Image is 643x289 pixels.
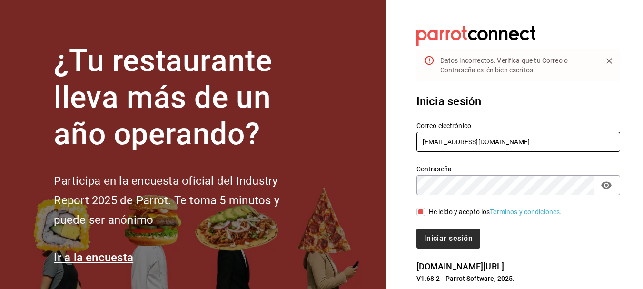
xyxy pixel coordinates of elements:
h3: Inicia sesión [416,93,620,110]
h2: Participa en la encuesta oficial del Industry Report 2025 de Parrot. Te toma 5 minutos y puede se... [54,171,311,229]
a: Términos y condiciones. [490,208,562,216]
label: Correo electrónico [416,122,620,129]
div: Datos incorrectos. Verifica que tu Correo o Contraseña estén bien escritos. [440,52,594,79]
button: passwordField [598,177,614,193]
a: Ir a la encuesta [54,251,133,264]
label: Contraseña [416,166,620,172]
a: [DOMAIN_NAME][URL] [416,261,504,271]
p: V1.68.2 - Parrot Software, 2025. [416,274,620,283]
input: Ingresa tu correo electrónico [416,132,620,152]
button: Iniciar sesión [416,229,480,249]
div: He leído y acepto los [429,207,562,217]
button: Close [602,54,616,68]
h1: ¿Tu restaurante lleva más de un año operando? [54,43,311,152]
